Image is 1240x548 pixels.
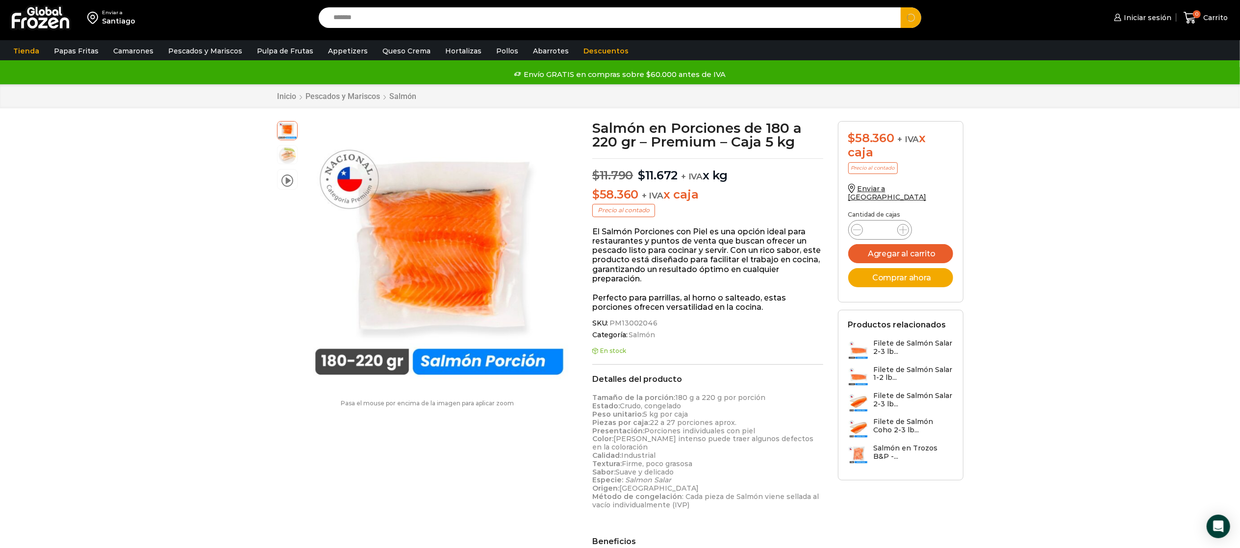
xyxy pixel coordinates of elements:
[592,168,633,182] bdi: 11.790
[1201,13,1228,23] span: Carrito
[592,537,823,546] h2: Beneficios
[579,42,633,60] a: Descuentos
[87,9,102,26] img: address-field-icon.svg
[592,331,823,339] span: Categoría:
[592,394,823,509] p: 180 g a 220 g por porción Crudo, congelado 5 kg por caja 22 a 27 porciones aprox. Porciones indiv...
[592,187,600,201] span: $
[389,92,417,101] a: Salmón
[305,92,381,101] a: Pescados y Mariscos
[1181,6,1230,29] a: 0 Carrito
[592,121,823,149] h1: Salmón en Porciones de 180 a 220 gr – Premium – Caja 5 kg
[901,7,921,28] button: Search button
[1207,515,1230,538] div: Open Intercom Messenger
[592,426,644,435] strong: Presentación:
[874,444,953,461] h3: Salmón en Trozos B&P -...
[638,168,645,182] span: $
[848,131,953,160] div: x caja
[592,418,650,427] strong: Piezas por caja:
[874,418,953,434] h3: Filete de Salmón Coho 2-3 lb...
[102,16,135,26] div: Santiago
[874,392,953,408] h3: Filete de Salmón Salar 2-3 lb...
[277,92,417,101] nav: Breadcrumb
[848,244,953,263] button: Agregar al carrito
[592,492,682,501] strong: Método de congelación
[592,319,823,327] span: SKU:
[592,410,643,419] strong: Peso unitario:
[592,188,823,202] p: x caja
[440,42,486,60] a: Hortalizas
[592,168,600,182] span: $
[592,484,619,493] strong: Origen:
[608,319,658,327] span: PM13002046
[277,92,297,101] a: Inicio
[528,42,574,60] a: Abarrotes
[278,120,297,140] span: salmon porcion premium
[848,131,894,145] bdi: 58.360
[898,134,919,144] span: + IVA
[378,42,435,60] a: Queso Crema
[592,459,622,468] strong: Textura:
[1112,8,1171,27] a: Iniciar sesión
[848,366,953,387] a: Filete de Salmón Salar 1-2 lb...
[49,42,103,60] a: Papas Fritas
[108,42,158,60] a: Camarones
[848,184,927,201] a: Enviar a [GEOGRAPHIC_DATA]
[871,223,889,237] input: Product quantity
[848,162,898,174] p: Precio al contado
[163,42,247,60] a: Pescados y Mariscos
[681,172,703,181] span: + IVA
[592,348,823,354] p: En stock
[848,339,953,360] a: Filete de Salmón Salar 2-3 lb...
[625,475,671,484] em: Salmon Salar
[848,444,953,465] a: Salmón en Trozos B&P -...
[1121,13,1171,23] span: Iniciar sesión
[1193,10,1201,18] span: 0
[592,451,621,460] strong: Calidad:
[278,146,297,165] span: plato-salmon
[323,42,373,60] a: Appetizers
[848,268,953,287] button: Comprar ahora
[592,393,675,402] strong: Tamaño de la porción:
[592,227,823,283] p: El Salmón Porciones con Piel es una opción ideal para restaurantes y puntos de venta que buscan o...
[848,131,856,145] span: $
[252,42,318,60] a: Pulpa de Frutas
[874,339,953,356] h3: Filete de Salmón Salar 2-3 lb...
[8,42,44,60] a: Tienda
[592,468,615,476] strong: Sabor:
[592,204,655,217] p: Precio al contado
[102,9,135,16] div: Enviar a
[848,211,953,218] p: Cantidad de cajas
[592,374,823,384] h2: Detalles del producto
[592,401,620,410] strong: Estado:
[874,366,953,382] h3: Filete de Salmón Salar 1-2 lb...
[848,320,946,329] h2: Productos relacionados
[638,168,678,182] bdi: 11.672
[592,187,638,201] bdi: 58.360
[628,331,655,339] a: Salmón
[848,392,953,413] a: Filete de Salmón Salar 2-3 lb...
[491,42,523,60] a: Pollos
[277,400,578,407] p: Pasa el mouse por encima de la imagen para aplicar zoom
[592,293,823,312] p: Perfecto para parrillas, al horno o salteado, estas porciones ofrecen versatilidad en la cocina.
[592,158,823,183] p: x kg
[592,475,623,484] strong: Especie:
[592,434,613,443] strong: Color:
[848,418,953,439] a: Filete de Salmón Coho 2-3 lb...
[642,191,663,200] span: + IVA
